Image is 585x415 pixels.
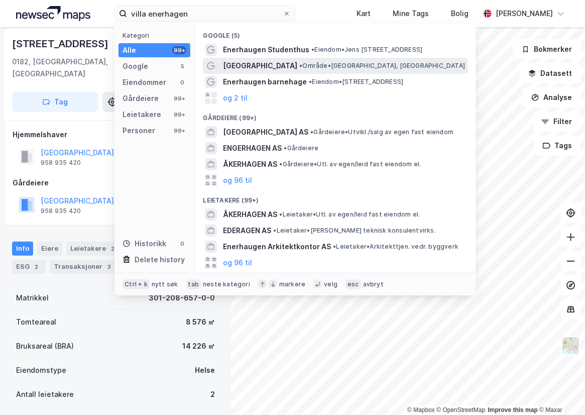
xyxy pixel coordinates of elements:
[223,60,297,72] span: [GEOGRAPHIC_DATA]
[12,56,139,80] div: 0182, [GEOGRAPHIC_DATA], [GEOGRAPHIC_DATA]
[310,128,313,136] span: •
[41,207,81,215] div: 958 935 420
[393,8,429,20] div: Mine Tags
[284,144,318,152] span: Gårdeiere
[41,159,81,167] div: 958 935 420
[363,280,384,288] div: avbryt
[407,406,435,413] a: Mapbox
[223,209,277,221] span: ÅKERHAGEN AS
[50,260,119,274] div: Transaksjoner
[195,188,476,206] div: Leietakere (99+)
[279,211,420,219] span: Leietaker • Utl. av egen/leid fast eiendom el.
[223,174,252,186] button: og 96 til
[186,316,215,328] div: 8 576 ㎡
[534,136,581,156] button: Tags
[16,388,74,400] div: Antall leietakere
[523,87,581,108] button: Analyse
[123,44,136,56] div: Alle
[149,292,215,304] div: 301-208-657-0-0
[311,46,314,53] span: •
[178,62,186,70] div: 5
[135,254,185,266] div: Delete history
[535,367,585,415] div: Kontrollprogram for chat
[123,60,148,72] div: Google
[16,6,90,21] img: logo.a4113a55bc3d86da70a041830d287a7e.svg
[279,160,421,168] span: Gårdeiere • Utl. av egen/leid fast eiendom el.
[37,242,62,256] div: Eiere
[108,244,118,254] div: 2
[488,406,538,413] a: Improve this map
[172,127,186,135] div: 99+
[123,279,150,289] div: Ctrl + k
[123,76,166,88] div: Eiendommer
[223,92,248,104] button: og 2 til
[123,238,166,250] div: Historikk
[104,262,114,272] div: 3
[496,8,553,20] div: [PERSON_NAME]
[310,128,453,136] span: Gårdeiere • Utvikl./salg av egen fast eiendom
[13,129,218,141] div: Hjemmelshaver
[273,227,276,234] span: •
[273,227,436,235] span: Leietaker • [PERSON_NAME] teknisk konsulentvirks.
[223,241,331,253] span: Enerhaugen Arkitektkontor AS
[210,388,215,400] div: 2
[123,109,161,121] div: Leietakere
[279,280,305,288] div: markere
[172,94,186,102] div: 99+
[178,240,186,248] div: 0
[195,24,476,42] div: Google (5)
[32,262,42,272] div: 2
[16,340,74,352] div: Bruksareal (BRA)
[203,280,250,288] div: neste kategori
[186,279,201,289] div: tab
[333,243,458,251] span: Leietaker • Arkitekttjen. vedr. byggverk
[345,279,361,289] div: esc
[223,257,252,269] button: og 96 til
[451,8,469,20] div: Bolig
[284,144,287,152] span: •
[16,316,56,328] div: Tomteareal
[195,364,215,376] div: Helse
[223,126,308,138] span: [GEOGRAPHIC_DATA] AS
[437,406,486,413] a: OpenStreetMap
[535,367,585,415] iframe: Chat Widget
[66,242,122,256] div: Leietakere
[223,76,307,88] span: Enerhaugen barnehage
[152,280,178,288] div: nytt søk
[309,78,312,85] span: •
[12,260,46,274] div: ESG
[333,243,336,250] span: •
[195,106,476,124] div: Gårdeiere (99+)
[223,142,282,154] span: ENGERHAGEN AS
[172,111,186,119] div: 99+
[223,158,277,170] span: ÅKERHAGEN AS
[309,78,403,86] span: Eiendom • [STREET_ADDRESS]
[182,340,215,352] div: 14 226 ㎡
[172,46,186,54] div: 99+
[178,78,186,86] div: 0
[324,280,337,288] div: velg
[533,112,581,132] button: Filter
[311,46,422,54] span: Eiendom • Jens [STREET_ADDRESS]
[299,62,302,69] span: •
[127,6,283,21] input: Søk på adresse, matrikkel, gårdeiere, leietakere eller personer
[195,271,476,289] div: Personer (99+)
[12,36,110,52] div: [STREET_ADDRESS]
[123,32,190,39] div: Kategori
[279,160,282,168] span: •
[357,8,371,20] div: Kart
[123,125,155,137] div: Personer
[16,292,49,304] div: Matrikkel
[299,62,465,70] span: Område • [GEOGRAPHIC_DATA], [GEOGRAPHIC_DATA]
[223,225,271,237] span: EDERAGEN AS
[520,63,581,83] button: Datasett
[223,44,309,56] span: Enerhaugen Studenthus
[12,92,98,112] button: Tag
[16,364,66,376] div: Eiendomstype
[279,211,282,218] span: •
[13,177,218,189] div: Gårdeiere
[12,242,33,256] div: Info
[561,336,580,355] img: Z
[513,39,581,59] button: Bokmerker
[123,92,159,105] div: Gårdeiere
